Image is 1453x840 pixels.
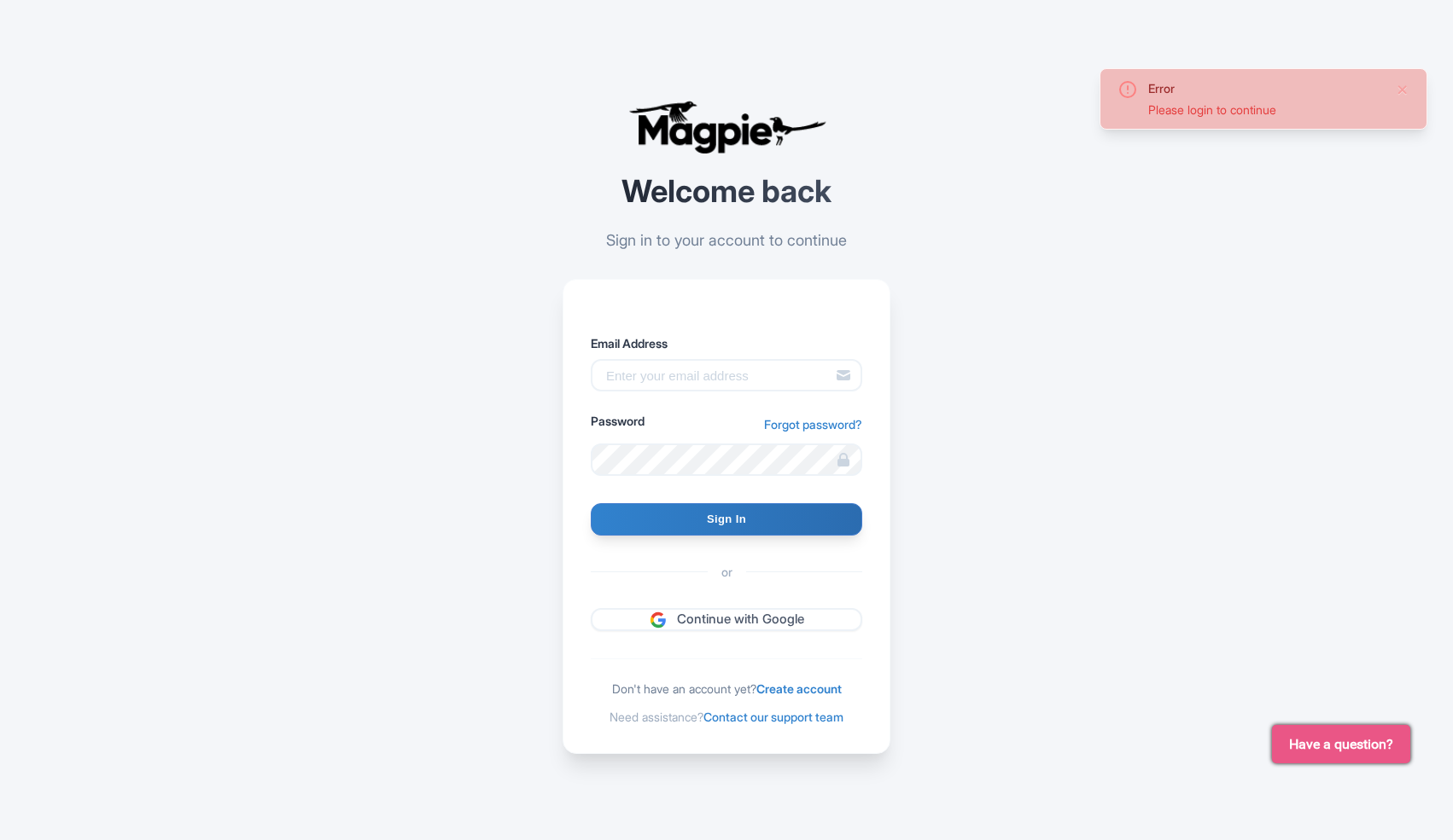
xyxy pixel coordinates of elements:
p: Sign in to your account to continue [563,229,890,252]
button: Have a question? [1272,725,1410,763]
h2: Welcome back [563,175,890,209]
input: Enter your email address [591,359,862,391]
label: Password [591,412,645,430]
div: Error [1148,79,1382,97]
span: or [708,563,746,581]
span: Have a question? [1289,734,1393,755]
img: logo-ab69f6fb50320c5b225c76a69d11143b.png [624,100,829,154]
a: Create account [756,681,842,696]
label: Email Address [591,334,862,352]
input: Sign In [591,503,862,536]
div: Don't have an account yet? [591,680,862,698]
button: Close [1396,79,1409,100]
div: Need assistance? [591,708,862,726]
div: Please login to continue [1148,101,1382,119]
a: Forgot password? [764,415,862,433]
a: Continue with Google [591,608,862,631]
a: Contact our support team [703,710,843,724]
